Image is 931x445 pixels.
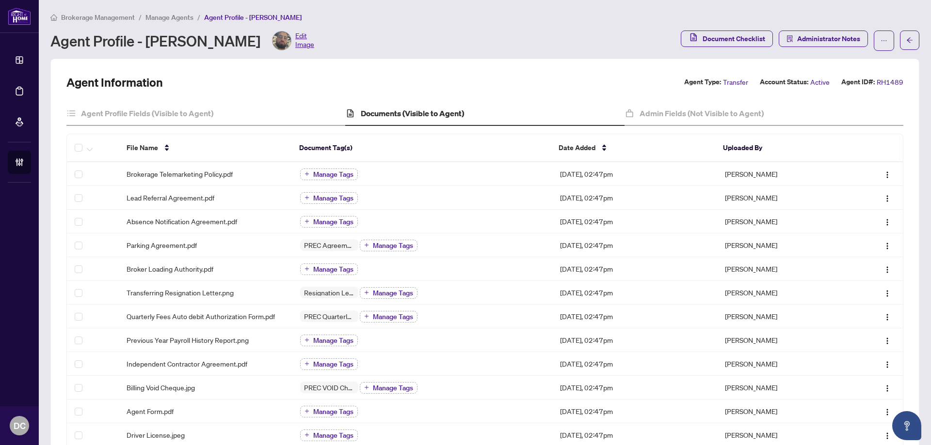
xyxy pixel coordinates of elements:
[717,186,847,210] td: [PERSON_NAME]
[300,216,358,228] button: Manage Tags
[364,290,369,295] span: plus
[760,77,808,88] label: Account Status:
[364,243,369,247] span: plus
[305,409,309,414] span: plus
[717,376,847,399] td: [PERSON_NAME]
[883,408,891,416] img: Logo
[797,31,860,46] span: Administrator Notes
[300,384,358,391] span: PREC VOID Cheque
[717,257,847,281] td: [PERSON_NAME]
[552,210,717,233] td: [DATE], 02:47pm
[906,37,913,44] span: arrow-left
[880,403,895,419] button: Logo
[8,7,31,25] img: logo
[880,308,895,324] button: Logo
[300,289,358,296] span: Resignation Letter (From previous Brokerage)
[552,305,717,328] td: [DATE], 02:47pm
[552,162,717,186] td: [DATE], 02:47pm
[881,37,887,44] span: ellipsis
[373,313,413,320] span: Manage Tags
[127,287,234,298] span: Transferring Resignation Letter.png
[313,408,353,415] span: Manage Tags
[559,142,595,153] span: Date Added
[139,12,142,23] li: /
[360,382,417,394] button: Manage Tags
[364,385,369,390] span: plus
[300,313,358,320] span: PREC Quarterly Fee Auto-Debit Authorization
[14,419,26,432] span: DC
[361,107,464,119] h4: Documents (Visible to Agent)
[883,195,891,202] img: Logo
[717,233,847,257] td: [PERSON_NAME]
[717,162,847,186] td: [PERSON_NAME]
[360,311,417,322] button: Manage Tags
[305,171,309,176] span: plus
[880,356,895,371] button: Logo
[300,192,358,204] button: Manage Tags
[127,216,237,227] span: Absence Notification Agreement.pdf
[883,218,891,226] img: Logo
[552,186,717,210] td: [DATE], 02:47pm
[127,192,214,203] span: Lead Referral Agreement.pdf
[880,332,895,348] button: Logo
[717,328,847,352] td: [PERSON_NAME]
[273,31,291,50] img: Profile Icon
[360,240,417,251] button: Manage Tags
[313,171,353,178] span: Manage Tags
[127,382,195,393] span: Billing Void Cheque.jpg
[300,430,358,441] button: Manage Tags
[717,399,847,423] td: [PERSON_NAME]
[313,361,353,368] span: Manage Tags
[717,210,847,233] td: [PERSON_NAME]
[145,13,193,22] span: Manage Agents
[723,77,748,88] span: Transfer
[305,361,309,366] span: plus
[127,335,249,345] span: Previous Year Payroll History Report.png
[880,261,895,276] button: Logo
[880,166,895,182] button: Logo
[779,31,868,47] button: Administrator Notes
[127,169,233,179] span: Brokerage Telemarketing Policy.pdf
[681,31,773,47] button: Document Checklist
[305,219,309,224] span: plus
[552,399,717,423] td: [DATE], 02:47pm
[880,190,895,205] button: Logo
[127,358,247,369] span: Independent Contractor Agreement.pdf
[841,77,875,88] label: Agent ID#:
[313,432,353,439] span: Manage Tags
[300,406,358,417] button: Manage Tags
[703,31,765,46] span: Document Checklist
[127,240,197,250] span: Parking Agreement.pdf
[552,233,717,257] td: [DATE], 02:47pm
[313,266,353,273] span: Manage Tags
[313,195,353,201] span: Manage Tags
[787,35,793,42] span: solution
[300,242,358,248] span: PREC Agreement
[127,263,213,274] span: Broker Loading Authority.pdf
[810,77,830,88] span: Active
[715,134,845,162] th: Uploaded By
[300,335,358,346] button: Manage Tags
[66,75,163,90] h2: Agent Information
[552,257,717,281] td: [DATE], 02:47pm
[717,352,847,376] td: [PERSON_NAME]
[880,214,895,229] button: Logo
[305,195,309,200] span: plus
[880,380,895,395] button: Logo
[373,242,413,249] span: Manage Tags
[300,263,358,275] button: Manage Tags
[291,134,551,162] th: Document Tag(s)
[883,313,891,321] img: Logo
[313,337,353,344] span: Manage Tags
[883,432,891,440] img: Logo
[552,281,717,305] td: [DATE], 02:47pm
[50,31,314,50] div: Agent Profile - [PERSON_NAME]
[305,432,309,437] span: plus
[883,384,891,392] img: Logo
[360,287,417,299] button: Manage Tags
[883,266,891,274] img: Logo
[717,305,847,328] td: [PERSON_NAME]
[880,285,895,300] button: Logo
[295,31,314,50] span: Edit Image
[61,13,135,22] span: Brokerage Management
